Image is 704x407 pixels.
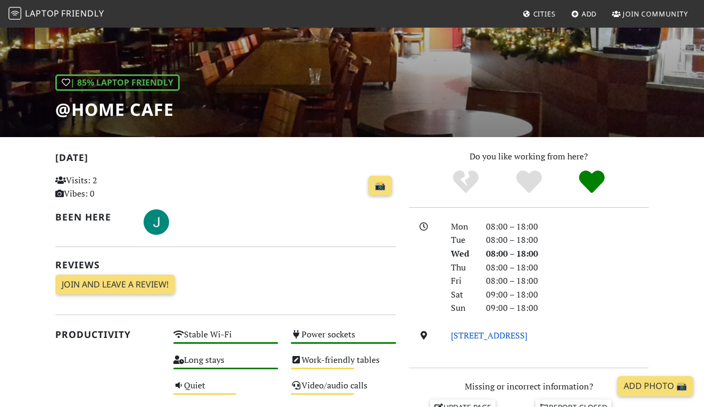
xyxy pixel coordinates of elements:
div: Fri [445,274,480,288]
h2: [DATE] [55,152,396,167]
h2: Been here [55,211,131,223]
div: 08:00 – 18:00 [480,274,655,288]
a: Join Community [608,4,692,23]
div: | 85% Laptop Friendly [55,74,180,91]
h2: Productivity [55,329,161,340]
img: LaptopFriendly [9,7,21,20]
div: Stable Wi-Fi [167,327,285,352]
div: 08:00 – 18:00 [480,233,655,247]
div: Wed [445,247,480,261]
div: Thu [445,261,480,275]
span: Cities [533,9,556,19]
div: Power sockets [284,327,403,352]
div: 09:00 – 18:00 [480,301,655,315]
div: Definitely! [560,169,624,196]
div: No [434,169,497,196]
div: Mon [445,220,480,234]
div: Tue [445,233,480,247]
div: 08:00 – 18:00 [480,261,655,275]
div: Sat [445,288,480,302]
span: Join Community [623,9,688,19]
h2: Reviews [55,259,396,270]
div: Sun [445,301,480,315]
span: Jillian Jing [144,215,169,227]
a: Join and leave a review! [55,275,175,295]
h1: @Home Cafe [55,99,180,120]
div: Yes [497,169,560,196]
div: Video/audio calls [284,378,403,403]
p: Missing or incorrect information? [409,380,649,394]
img: 1488-jillian.jpg [144,209,169,235]
div: Quiet [167,378,285,403]
div: Long stays [167,352,285,378]
div: Work-friendly tables [284,352,403,378]
span: Friendly [61,7,104,19]
div: 08:00 – 18:00 [480,247,655,261]
p: Visits: 2 Vibes: 0 [55,174,161,201]
a: [STREET_ADDRESS] [451,329,527,341]
a: Add [567,4,601,23]
p: Do you like working from here? [409,150,649,164]
a: 📸 [368,176,392,196]
span: Laptop [25,7,60,19]
a: Cities [518,4,560,23]
div: 08:00 – 18:00 [480,220,655,234]
span: Add [582,9,597,19]
a: LaptopFriendly LaptopFriendly [9,5,104,23]
div: 09:00 – 18:00 [480,288,655,302]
